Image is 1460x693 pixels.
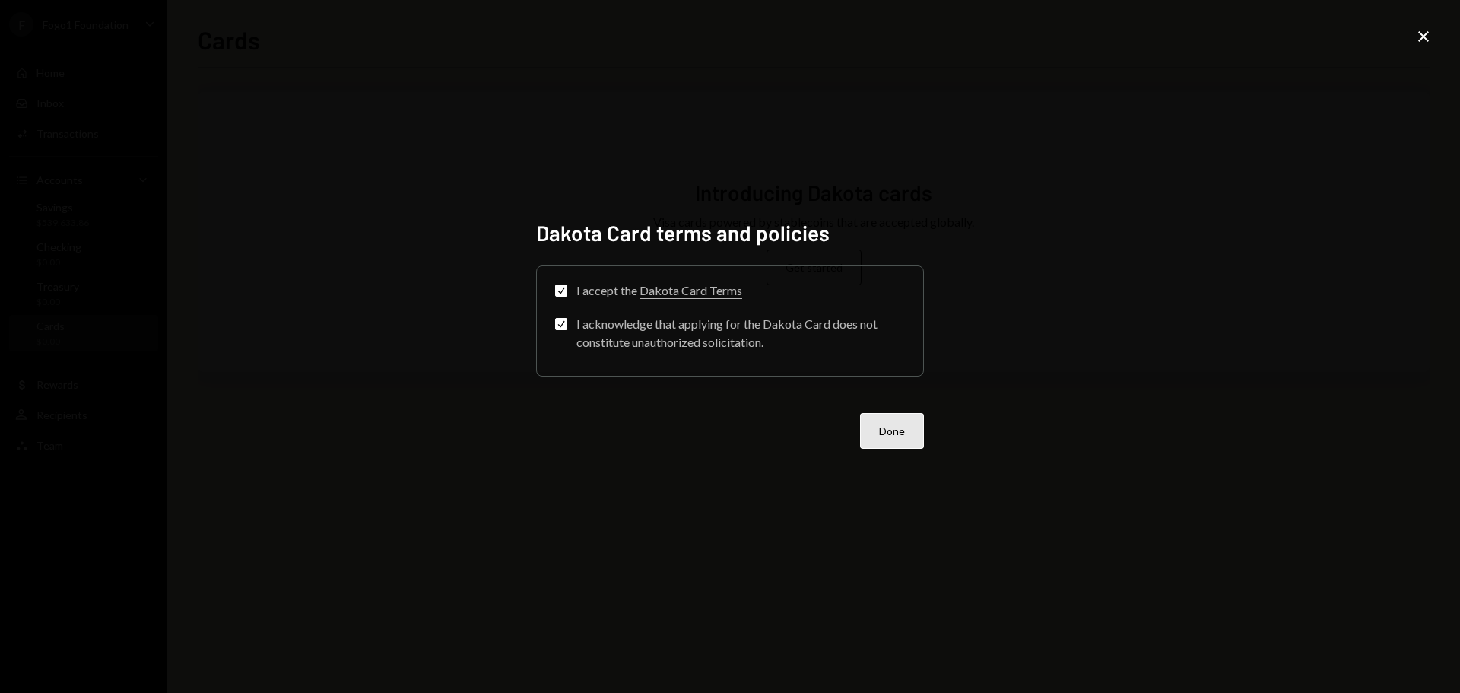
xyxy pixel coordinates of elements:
[536,218,924,248] h2: Dakota Card terms and policies
[860,413,924,449] button: Done
[555,318,567,330] button: I acknowledge that applying for the Dakota Card does not constitute unauthorized solicitation.
[640,283,742,299] a: Dakota Card Terms
[576,315,905,351] div: I acknowledge that applying for the Dakota Card does not constitute unauthorized solicitation.
[555,285,567,297] button: I accept the Dakota Card Terms
[576,281,742,300] div: I accept the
